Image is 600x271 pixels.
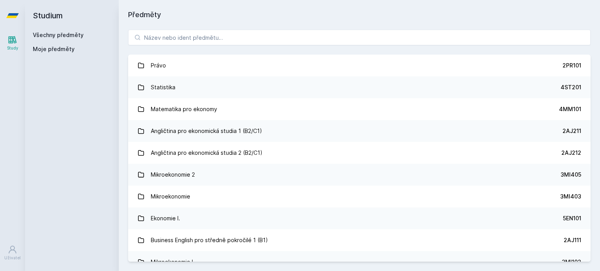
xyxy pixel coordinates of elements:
a: Právo 2PR101 [128,55,591,76]
div: Mikroekonomie 2 [151,167,195,182]
div: 2AJ211 [562,127,581,135]
a: Mikroekonomie 2 3MI405 [128,164,591,186]
input: Název nebo ident předmětu… [128,30,591,45]
a: Uživatel [2,241,23,265]
div: 4ST201 [561,83,581,91]
div: Právo [151,58,166,73]
div: 4MM101 [559,105,581,113]
a: Matematika pro ekonomy 4MM101 [128,98,591,120]
div: Matematika pro ekonomy [151,101,217,117]
a: Statistika 4ST201 [128,76,591,98]
div: Ekonomie I. [151,211,180,226]
a: Ekonomie I. 5EN101 [128,207,591,229]
div: 3MI405 [561,171,581,179]
div: Uživatel [4,255,21,261]
a: Study [2,31,23,55]
a: Business English pro středně pokročilé 1 (B1) 2AJ111 [128,229,591,251]
a: Angličtina pro ekonomická studia 1 (B2/C1) 2AJ211 [128,120,591,142]
div: Study [7,45,18,51]
h1: Předměty [128,9,591,20]
div: 2AJ111 [564,236,581,244]
div: Angličtina pro ekonomická studia 2 (B2/C1) [151,145,262,161]
div: 2AJ212 [561,149,581,157]
a: Angličtina pro ekonomická studia 2 (B2/C1) 2AJ212 [128,142,591,164]
div: Mikroekonomie [151,189,190,204]
div: Angličtina pro ekonomická studia 1 (B2/C1) [151,123,262,139]
div: Business English pro středně pokročilé 1 (B1) [151,232,268,248]
div: 5EN101 [563,214,581,222]
span: Moje předměty [33,45,75,53]
a: Všechny předměty [33,32,84,38]
div: 3MI403 [560,193,581,200]
div: Mikroekonomie I [151,254,193,270]
a: Mikroekonomie 3MI403 [128,186,591,207]
div: Statistika [151,80,175,95]
div: 3MI102 [562,258,581,266]
div: 2PR101 [562,62,581,69]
